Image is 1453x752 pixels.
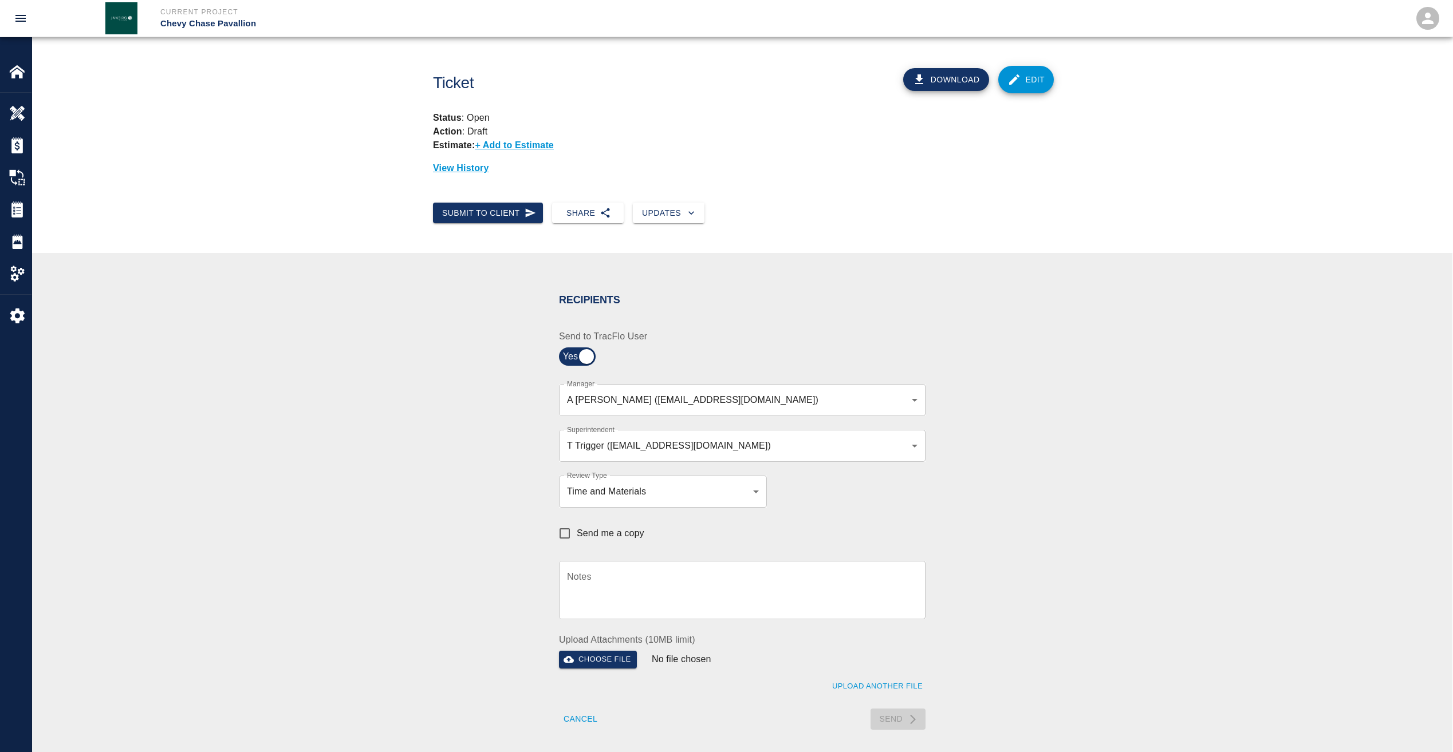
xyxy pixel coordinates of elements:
a: Edit [998,66,1054,93]
div: A [PERSON_NAME] ([EMAIL_ADDRESS][DOMAIN_NAME]) [567,393,918,406]
div: Time and Materials [567,485,759,498]
button: open drawer [7,5,34,32]
label: Upload Attachments (10MB limit) [559,633,926,646]
strong: Estimate: [433,140,475,150]
span: Send me a copy [577,527,644,540]
p: Chevy Chase Pavallion [160,17,789,30]
label: Send to TracFlo User [559,330,735,343]
p: No file chosen [652,652,711,666]
button: Submit to Client [433,203,543,224]
button: Share [552,203,624,224]
img: Janeiro Inc [105,2,137,34]
iframe: Chat Widget [1396,697,1453,752]
button: Download [903,68,989,91]
strong: Status [433,113,462,122]
strong: Action [433,126,462,136]
div: T Trigger ([EMAIL_ADDRESS][DOMAIN_NAME]) [567,439,918,452]
p: + Add to Estimate [475,140,554,150]
h1: Ticket [433,74,790,93]
h2: Recipients [559,294,926,307]
p: View History [433,161,1052,175]
label: Review Type [567,470,607,480]
button: Cancel [559,709,602,730]
p: : Draft [433,126,487,136]
button: Choose file [559,651,637,668]
label: Manager [567,379,594,389]
p: : Open [433,111,1052,125]
button: Updates [633,203,704,224]
label: Superintendent [567,425,615,434]
button: Upload Another File [829,678,926,695]
p: Current Project [160,7,789,17]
